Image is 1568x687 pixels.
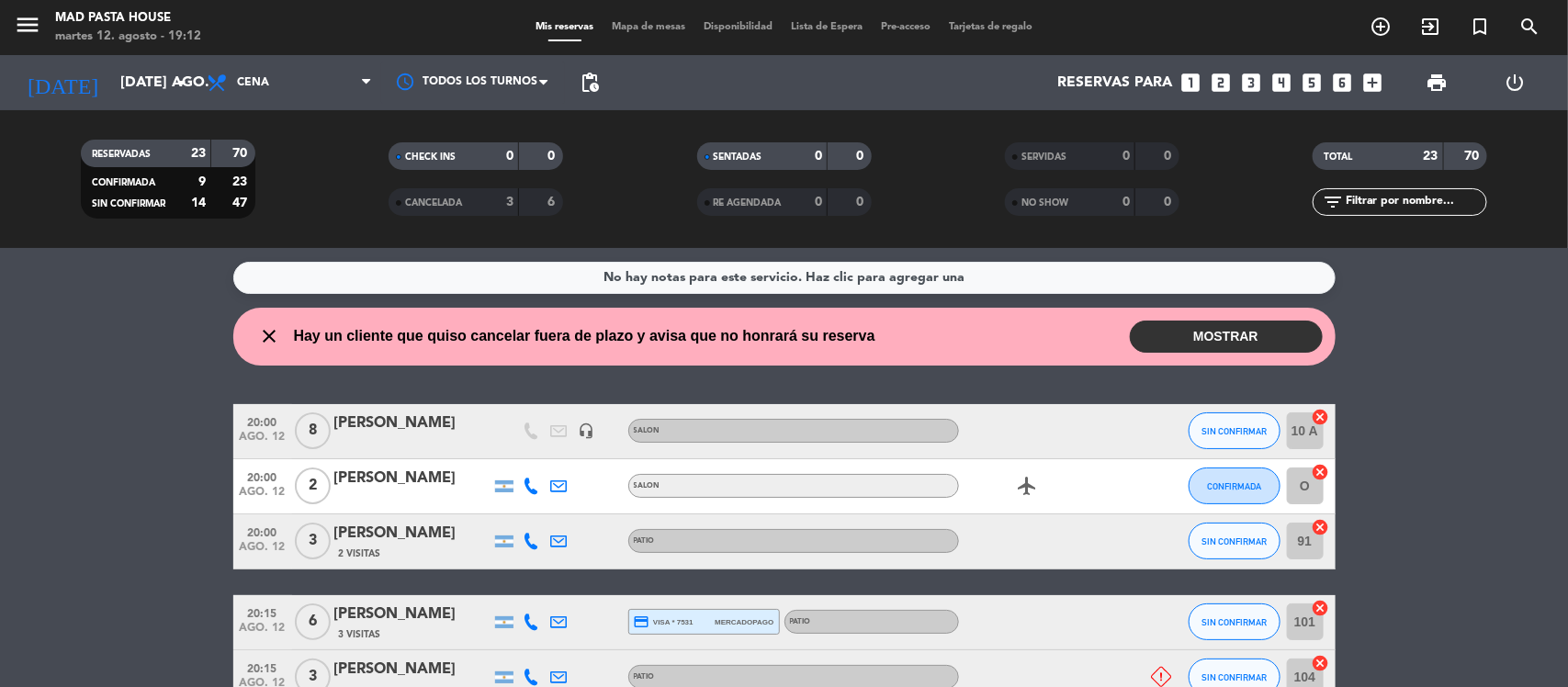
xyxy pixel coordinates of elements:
[14,11,41,39] i: menu
[334,522,491,546] div: [PERSON_NAME]
[634,482,660,490] span: SALON
[694,22,782,32] span: Disponibilidad
[634,673,655,681] span: PATIO
[191,147,206,160] strong: 23
[171,72,193,94] i: arrow_drop_down
[1189,467,1280,504] button: CONFIRMADA
[1201,672,1267,682] span: SIN CONFIRMAR
[334,658,491,681] div: [PERSON_NAME]
[191,197,206,209] strong: 14
[92,150,151,159] span: RESERVADAS
[579,72,601,94] span: pending_actions
[1331,71,1355,95] i: looks_6
[1370,16,1392,38] i: add_circle_outline
[872,22,940,32] span: Pre-acceso
[715,616,773,628] span: mercadopago
[1424,150,1438,163] strong: 23
[1164,196,1175,208] strong: 0
[1361,71,1385,95] i: add_box
[1189,523,1280,559] button: SIN CONFIRMAR
[259,325,281,347] i: close
[1344,192,1486,212] input: Filtrar por nombre...
[1122,150,1130,163] strong: 0
[1270,71,1294,95] i: looks_4
[1324,152,1352,162] span: TOTAL
[1312,654,1330,672] i: cancel
[237,76,269,89] span: Cena
[634,537,655,545] span: PATIO
[1130,321,1323,353] button: MOSTRAR
[604,267,964,288] div: No hay notas para este servicio. Haz clic para agregar una
[1322,191,1344,213] i: filter_list
[1476,55,1554,110] div: LOG OUT
[1201,426,1267,436] span: SIN CONFIRMAR
[1419,16,1441,38] i: exit_to_app
[634,427,660,434] span: SALON
[1017,475,1039,497] i: airplanemode_active
[240,541,286,562] span: ago. 12
[240,411,286,432] span: 20:00
[579,422,595,439] i: headset_mic
[1164,150,1175,163] strong: 0
[1504,72,1526,94] i: power_settings_new
[240,431,286,452] span: ago. 12
[92,178,155,187] span: CONFIRMADA
[815,196,822,208] strong: 0
[634,614,650,630] i: credit_card
[295,412,331,449] span: 8
[55,28,201,46] div: martes 12. agosto - 19:12
[232,197,251,209] strong: 47
[294,324,875,348] span: Hay un cliente que quiso cancelar fuera de plazo y avisa que no honrará su reserva
[295,603,331,640] span: 6
[1469,16,1491,38] i: turned_in_not
[506,196,513,208] strong: 3
[1301,71,1325,95] i: looks_5
[548,150,559,163] strong: 0
[815,150,822,163] strong: 0
[339,627,381,642] span: 3 Visitas
[232,147,251,160] strong: 70
[334,467,491,490] div: [PERSON_NAME]
[940,22,1042,32] span: Tarjetas de regalo
[714,152,762,162] span: SENTADAS
[240,521,286,542] span: 20:00
[198,175,206,188] strong: 9
[506,150,513,163] strong: 0
[1312,408,1330,426] i: cancel
[1201,617,1267,627] span: SIN CONFIRMAR
[405,198,462,208] span: CANCELADA
[92,199,165,208] span: SIN CONFIRMAR
[782,22,872,32] span: Lista de Espera
[1312,518,1330,536] i: cancel
[14,11,41,45] button: menu
[1240,71,1264,95] i: looks_3
[634,614,694,630] span: visa * 7531
[714,198,782,208] span: RE AGENDADA
[1189,603,1280,640] button: SIN CONFIRMAR
[856,196,867,208] strong: 0
[240,657,286,678] span: 20:15
[603,22,694,32] span: Mapa de mesas
[1207,481,1261,491] span: CONFIRMADA
[405,152,456,162] span: CHECK INS
[856,150,867,163] strong: 0
[339,546,381,561] span: 2 Visitas
[232,175,251,188] strong: 23
[14,62,111,103] i: [DATE]
[1021,152,1066,162] span: SERVIDAS
[790,618,811,625] span: PATIO
[1179,71,1203,95] i: looks_one
[240,602,286,623] span: 20:15
[1210,71,1234,95] i: looks_two
[295,467,331,504] span: 2
[1122,196,1130,208] strong: 0
[240,486,286,507] span: ago. 12
[1518,16,1540,38] i: search
[548,196,559,208] strong: 6
[1021,198,1068,208] span: NO SHOW
[295,523,331,559] span: 3
[1058,74,1173,92] span: Reservas para
[55,9,201,28] div: Mad Pasta House
[1426,72,1448,94] span: print
[1312,599,1330,617] i: cancel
